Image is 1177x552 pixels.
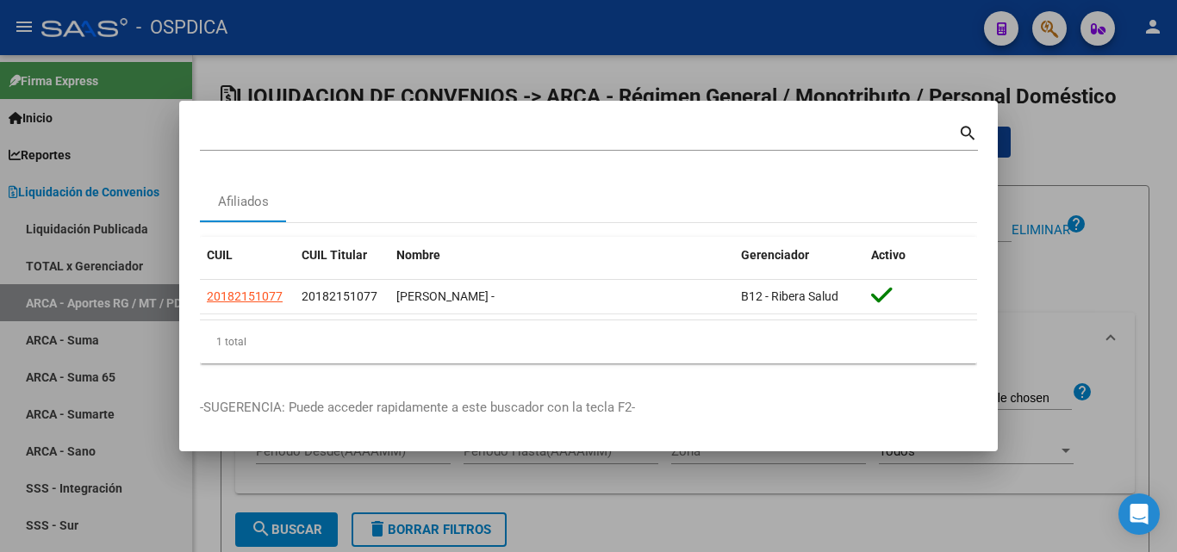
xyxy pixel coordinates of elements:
div: [PERSON_NAME] - [396,287,727,307]
datatable-header-cell: Nombre [389,237,734,274]
span: Activo [871,248,906,262]
datatable-header-cell: CUIL Titular [295,237,389,274]
span: Nombre [396,248,440,262]
span: CUIL Titular [302,248,367,262]
datatable-header-cell: Gerenciador [734,237,864,274]
datatable-header-cell: CUIL [200,237,295,274]
span: Gerenciador [741,248,809,262]
span: 20182151077 [207,289,283,303]
span: 20182151077 [302,289,377,303]
span: B12 - Ribera Salud [741,289,838,303]
div: Afiliados [218,192,269,212]
p: -SUGERENCIA: Puede acceder rapidamente a este buscador con la tecla F2- [200,398,977,418]
datatable-header-cell: Activo [864,237,977,274]
mat-icon: search [958,121,978,142]
span: CUIL [207,248,233,262]
div: 1 total [200,320,977,363]
div: Open Intercom Messenger [1118,493,1160,535]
